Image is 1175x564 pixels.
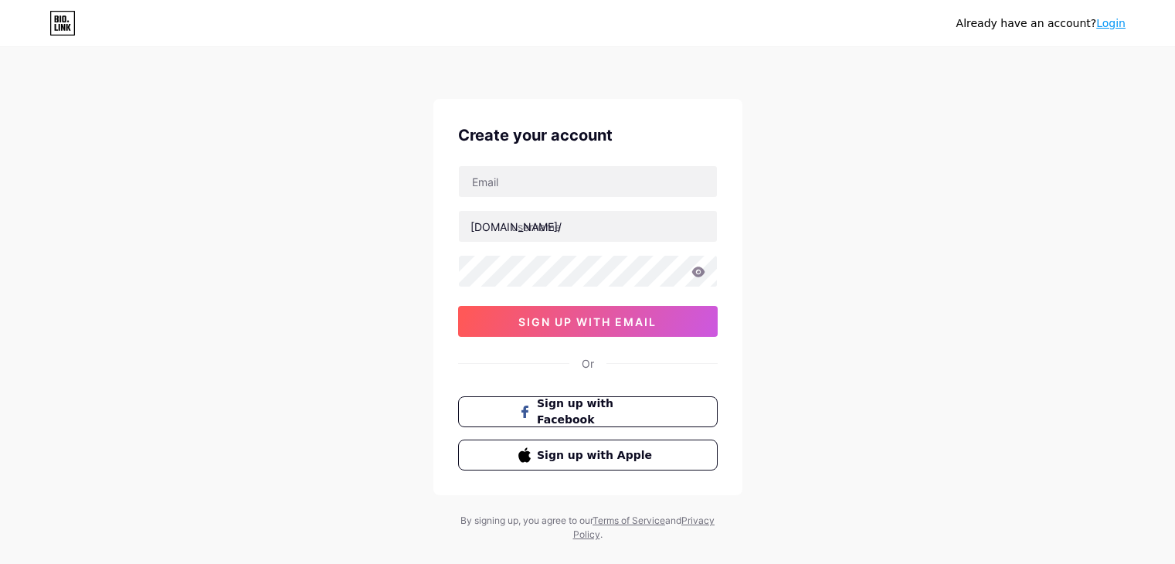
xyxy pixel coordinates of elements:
div: By signing up, you agree to our and . [457,514,719,542]
button: Sign up with Apple [458,440,718,471]
div: Already have an account? [956,15,1126,32]
span: sign up with email [518,315,657,328]
span: Sign up with Facebook [537,396,657,428]
button: Sign up with Facebook [458,396,718,427]
input: Email [459,166,717,197]
span: Sign up with Apple [537,447,657,464]
div: [DOMAIN_NAME]/ [470,219,562,235]
button: sign up with email [458,306,718,337]
input: username [459,211,717,242]
a: Login [1096,17,1126,29]
a: Terms of Service [593,515,665,526]
div: Create your account [458,124,718,147]
div: Or [582,355,594,372]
